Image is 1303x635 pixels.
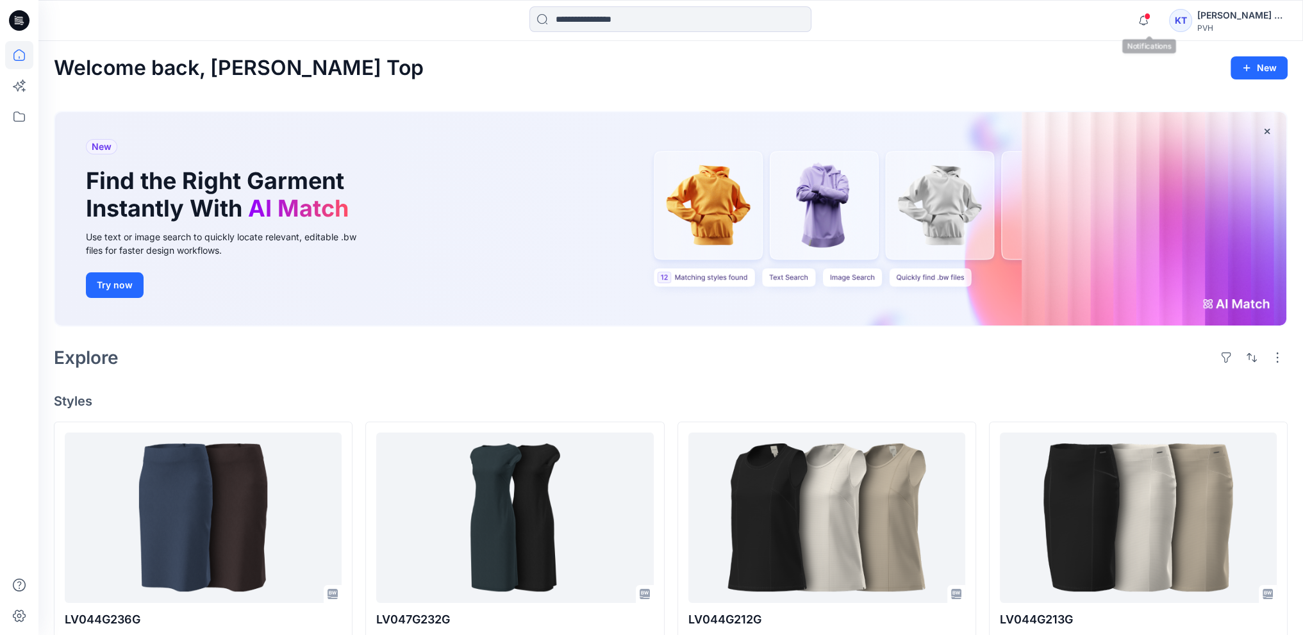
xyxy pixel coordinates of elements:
h2: Welcome back, [PERSON_NAME] Top [54,56,424,80]
a: LV044G236G [65,433,342,603]
p: LV044G236G [65,611,342,629]
div: Use text or image search to quickly locate relevant, editable .bw files for faster design workflows. [86,230,374,257]
div: [PERSON_NAME] Top [PERSON_NAME] Top [1197,8,1287,23]
span: New [92,139,112,154]
a: LV047G232G [376,433,653,603]
a: LV044G212G [688,433,965,603]
p: LV044G213G [1000,611,1277,629]
p: LV044G212G [688,611,965,629]
h2: Explore [54,347,119,368]
h1: Find the Right Garment Instantly With [86,167,355,222]
button: New [1231,56,1288,79]
div: KT [1169,9,1192,32]
button: Try now [86,272,144,298]
span: AI Match [248,194,349,222]
p: LV047G232G [376,611,653,629]
h4: Styles [54,393,1288,409]
div: PVH [1197,23,1287,33]
a: LV044G213G [1000,433,1277,603]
